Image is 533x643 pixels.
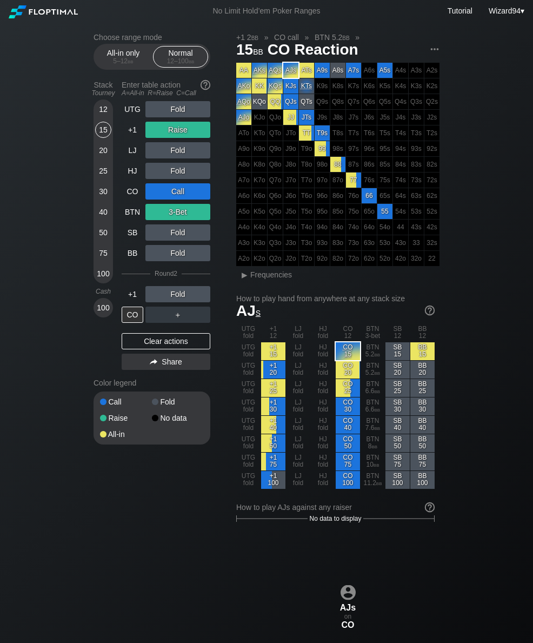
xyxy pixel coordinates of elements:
[346,78,361,94] div: 100% fold in prior round
[95,183,111,200] div: 30
[448,6,472,15] a: Tutorial
[272,32,301,42] span: CO call
[261,379,285,397] div: +1 25
[409,63,424,78] div: 100% fold in prior round
[362,188,377,203] div: 66
[283,63,298,78] div: Don't fold. No recommendation for action.
[145,142,210,158] div: Fold
[393,94,408,109] div: 100% fold in prior round
[336,397,360,415] div: CO 30
[375,387,381,395] span: bb
[424,125,439,141] div: 100% fold in prior round
[346,141,361,156] div: 100% fold in prior round
[409,157,424,172] div: 100% fold in prior round
[268,251,283,266] div: 100% fold in prior round
[236,204,251,219] div: 100% fold in prior round
[258,33,274,42] span: »
[252,141,267,156] div: 100% fold in prior round
[330,173,345,188] div: 100% fold in prior round
[393,63,408,78] div: 100% fold in prior round
[377,188,392,203] div: 100% fold in prior round
[315,251,330,266] div: 100% fold in prior round
[268,173,283,188] div: 100% fold in prior round
[252,78,267,94] div: KK
[122,286,143,302] div: +1
[410,324,435,342] div: BB 12
[330,157,345,172] div: 88
[409,141,424,156] div: 100% fold in prior round
[336,342,360,360] div: Don't fold. No recommendation for action.
[145,224,210,241] div: Fold
[236,173,251,188] div: 100% fold in prior round
[362,204,377,219] div: 100% fold in prior round
[268,63,283,78] div: Don't fold. No recommendation for action.
[299,63,314,78] div: ATs
[150,359,157,365] img: share.864f2f62.svg
[98,47,148,67] div: All-in only
[393,125,408,141] div: 100% fold in prior round
[350,33,365,42] span: »
[236,188,251,203] div: 100% fold in prior round
[346,110,361,125] div: 100% fold in prior round
[236,94,251,109] div: Don't fold. No recommendation for action.
[286,416,310,434] div: LJ fold
[346,188,361,203] div: 100% fold in prior round
[424,501,436,513] img: help.32db89a4.svg
[424,251,439,266] div: 100% fold in prior round
[268,125,283,141] div: 100% fold in prior round
[252,220,267,235] div: 100% fold in prior round
[393,251,408,266] div: 100% fold in prior round
[236,78,251,94] div: Don't fold. No recommendation for action.
[122,204,143,220] div: BTN
[424,94,439,109] div: 100% fold in prior round
[152,398,204,406] div: Fold
[236,397,261,415] div: UTG fold
[252,235,267,250] div: 100% fold in prior round
[362,78,377,94] div: 100% fold in prior round
[122,101,143,117] div: UTG
[9,5,78,18] img: Floptimal logo
[315,78,330,94] div: 100% fold in prior round
[236,63,251,78] div: AA
[95,142,111,158] div: 20
[410,342,435,360] div: BB 15
[299,125,314,141] div: TT
[268,78,283,94] div: Don't fold. No recommendation for action.
[236,157,251,172] div: 100% fold in prior round
[286,397,310,415] div: LJ fold
[311,379,335,397] div: HJ fold
[95,266,111,282] div: 100
[122,354,210,370] div: Share
[252,94,267,109] div: KQo
[283,251,298,266] div: 100% fold in prior round
[250,270,292,279] span: Frequencies
[145,122,210,138] div: Raise
[268,141,283,156] div: 100% fold in prior round
[95,224,111,241] div: 50
[100,398,152,406] div: Call
[330,188,345,203] div: 100% fold in prior round
[189,57,195,65] span: bb
[236,125,251,141] div: 100% fold in prior round
[409,173,424,188] div: 100% fold in prior round
[346,157,361,172] div: 100% fold in prior round
[236,361,261,379] div: UTG fold
[299,204,314,219] div: 100% fold in prior round
[122,183,143,200] div: CO
[268,94,283,109] div: QQ
[252,173,267,188] div: 100% fold in prior round
[346,125,361,141] div: 100% fold in prior round
[385,397,410,415] div: SB 30
[409,125,424,141] div: 100% fold in prior round
[315,235,330,250] div: 100% fold in prior round
[409,204,424,219] div: 100% fold in prior round
[377,204,392,219] div: 55
[336,361,360,379] div: CO 20
[315,220,330,235] div: 100% fold in prior round
[362,157,377,172] div: 100% fold in prior round
[122,142,143,158] div: LJ
[145,163,210,179] div: Fold
[330,94,345,109] div: 100% fold in prior round
[362,220,377,235] div: 100% fold in prior round
[95,122,111,138] div: 15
